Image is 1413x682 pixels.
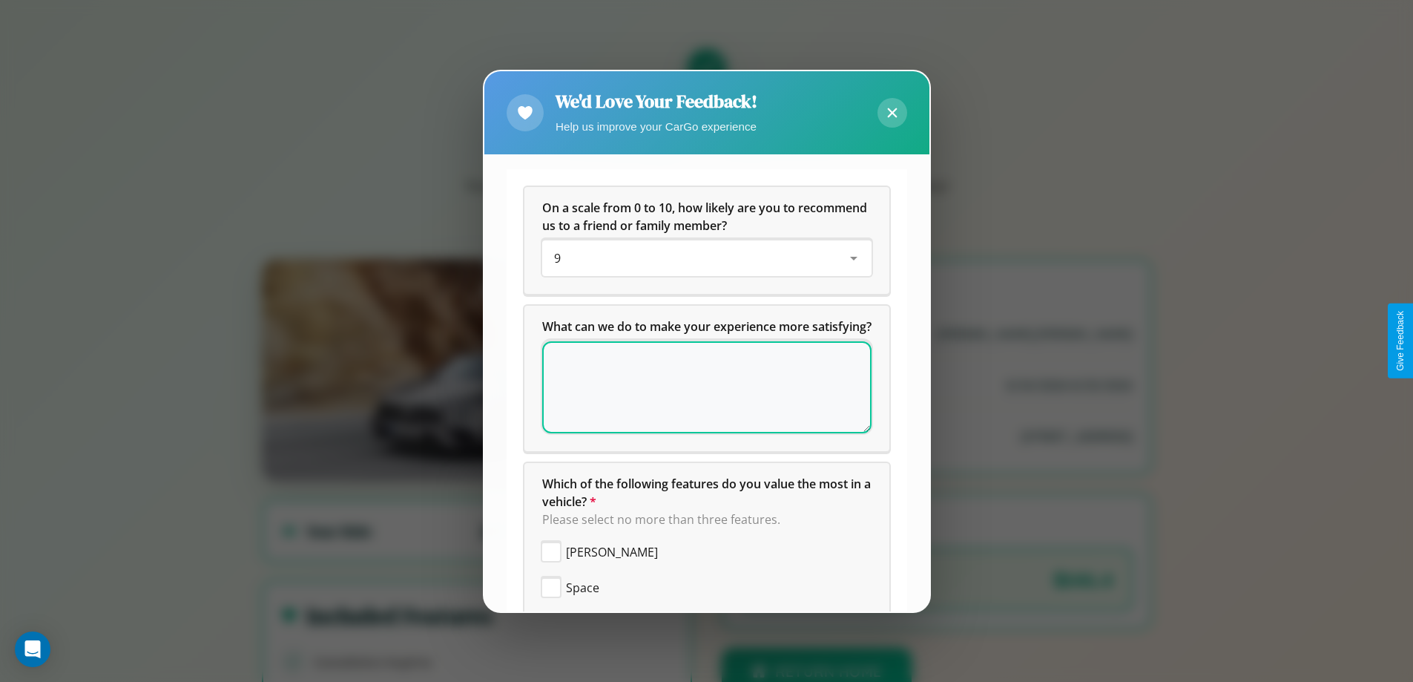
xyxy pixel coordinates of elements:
span: On a scale from 0 to 10, how likely are you to recommend us to a friend or family member? [542,200,870,234]
div: On a scale from 0 to 10, how likely are you to recommend us to a friend or family member? [524,187,889,294]
span: Please select no more than three features. [542,511,780,528]
div: Give Feedback [1395,311,1406,371]
p: Help us improve your CarGo experience [556,117,757,137]
h5: On a scale from 0 to 10, how likely are you to recommend us to a friend or family member? [542,199,872,235]
span: What can we do to make your experience more satisfying? [542,318,872,335]
div: On a scale from 0 to 10, how likely are you to recommend us to a friend or family member? [542,240,872,276]
span: Space [566,579,599,597]
span: Which of the following features do you value the most in a vehicle? [542,476,874,510]
div: Open Intercom Messenger [15,632,50,667]
span: [PERSON_NAME] [566,543,658,561]
span: 9 [554,250,561,266]
h2: We'd Love Your Feedback! [556,89,757,114]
